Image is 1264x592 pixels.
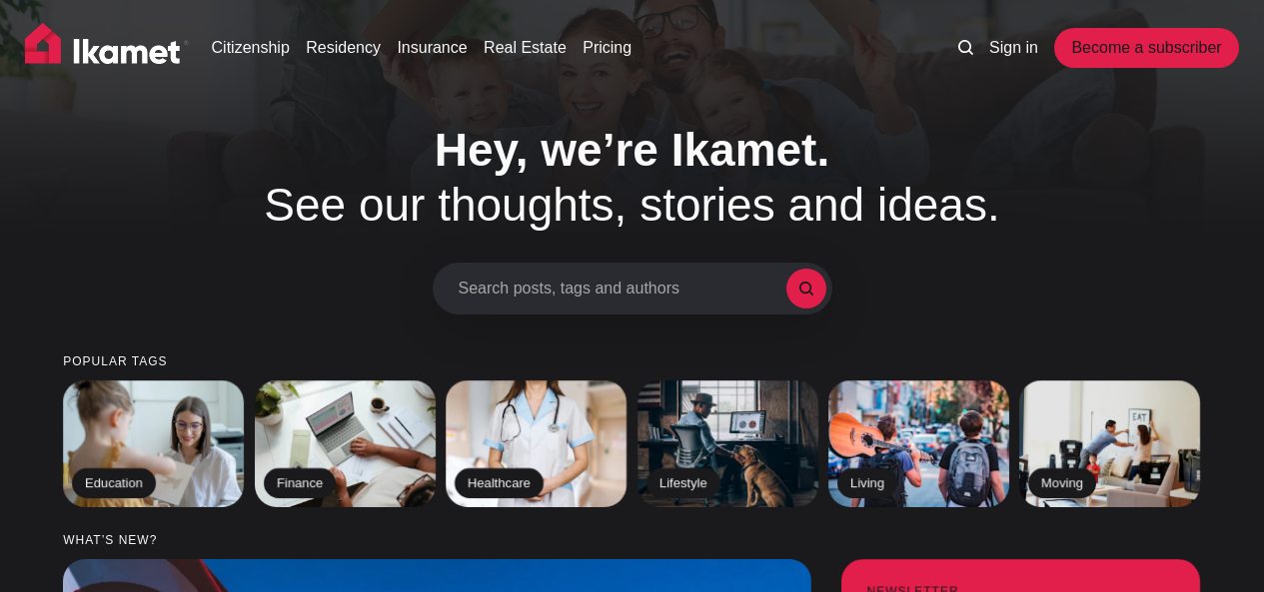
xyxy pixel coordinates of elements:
h2: Healthcare [455,469,544,499]
a: Citizenship [212,36,290,60]
a: Lifestyle [637,380,818,507]
span: Search posts, tags and authors [459,279,786,297]
h2: Living [837,469,897,499]
h2: Education [72,469,156,499]
h2: Finance [264,469,336,499]
h1: See our thoughts, stories and ideas. [208,123,1057,233]
h2: Moving [1028,469,1096,499]
span: Hey, we’re Ikamet. [435,124,829,176]
h2: Lifestyle [646,469,720,499]
a: Sign in [989,36,1038,60]
a: Healthcare [446,380,627,507]
a: Living [828,380,1009,507]
a: Finance [255,380,436,507]
a: Pricing [583,36,632,60]
a: Education [63,380,244,507]
a: Residency [306,36,381,60]
a: Insurance [397,36,467,60]
a: Moving [1019,380,1200,507]
a: Real Estate [484,36,567,60]
img: Ikamet home [25,23,189,73]
small: What’s new? [63,534,1201,547]
a: Become a subscriber [1054,28,1238,68]
small: Popular tags [63,355,1201,368]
